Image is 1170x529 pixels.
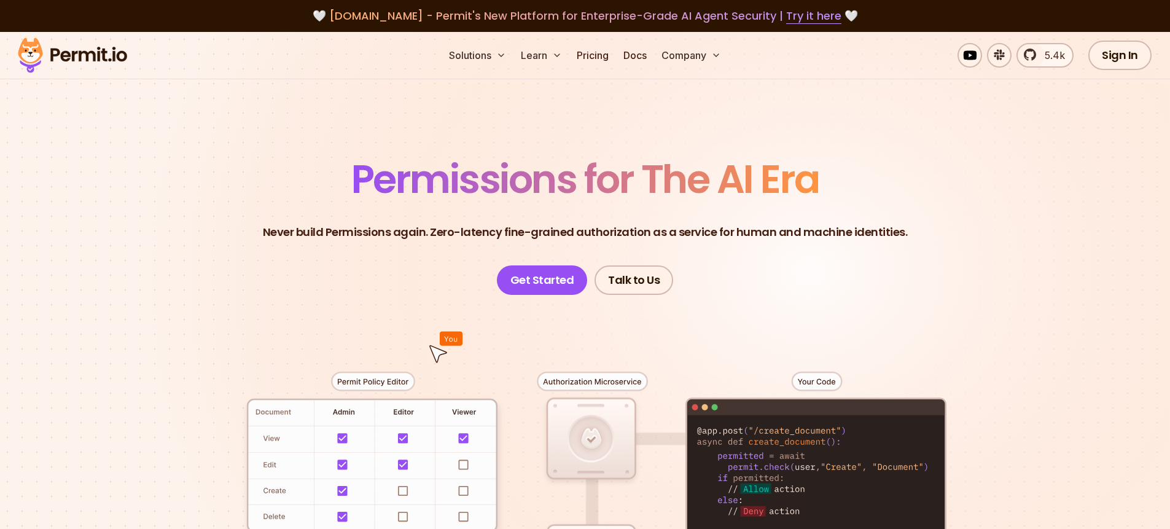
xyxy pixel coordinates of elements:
button: Company [657,43,726,68]
a: Docs [618,43,652,68]
img: Permit logo [12,34,133,76]
span: [DOMAIN_NAME] - Permit's New Platform for Enterprise-Grade AI Agent Security | [329,8,841,23]
a: Try it here [786,8,841,24]
a: Talk to Us [595,265,673,295]
a: Pricing [572,43,614,68]
span: Permissions for The AI Era [351,152,819,206]
a: Get Started [497,265,588,295]
button: Solutions [444,43,511,68]
a: 5.4k [1016,43,1074,68]
span: 5.4k [1037,48,1065,63]
p: Never build Permissions again. Zero-latency fine-grained authorization as a service for human and... [263,224,908,241]
div: 🤍 🤍 [29,7,1141,25]
a: Sign In [1088,41,1152,70]
button: Learn [516,43,567,68]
